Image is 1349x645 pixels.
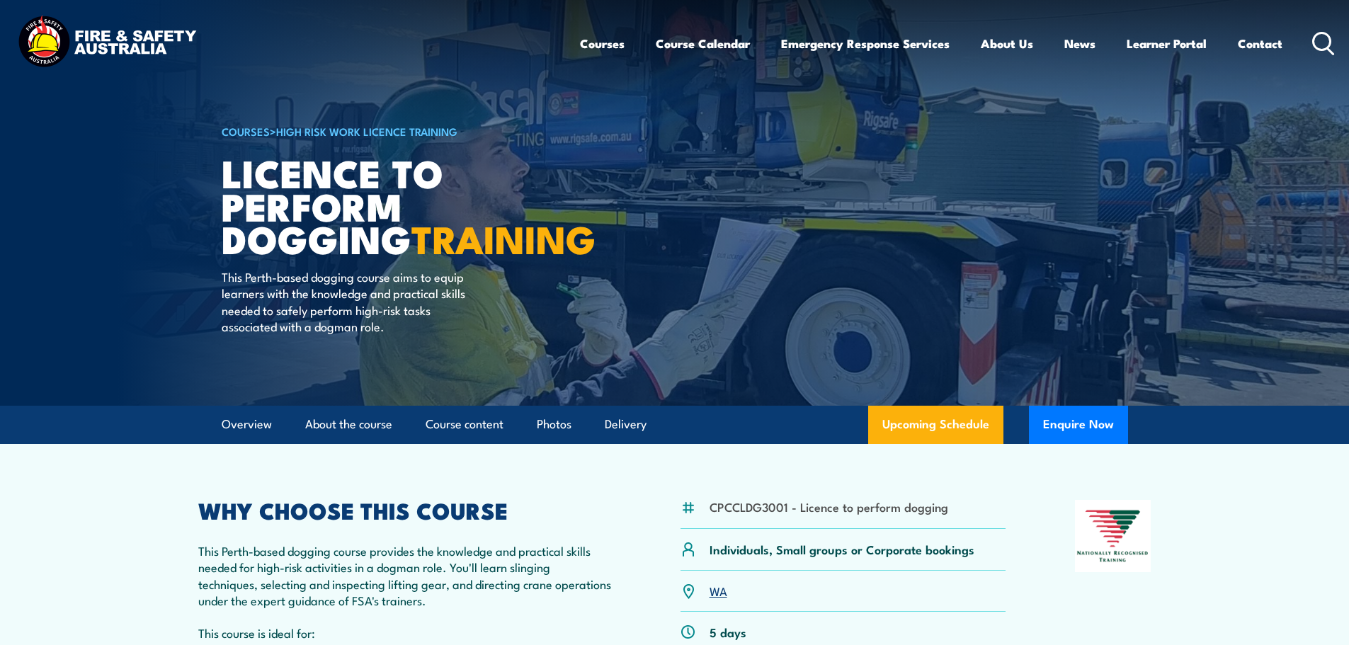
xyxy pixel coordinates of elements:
a: Contact [1238,25,1282,62]
a: Emergency Response Services [781,25,950,62]
li: CPCCLDG3001 - Licence to perform dogging [710,498,948,515]
a: Course content [426,406,503,443]
button: Enquire Now [1029,406,1128,444]
a: COURSES [222,123,270,139]
p: This course is ideal for: [198,624,612,641]
a: Courses [580,25,625,62]
a: WA [710,582,727,599]
a: Learner Portal [1127,25,1207,62]
p: Individuals, Small groups or Corporate bookings [710,541,974,557]
a: Upcoming Schedule [868,406,1003,444]
h6: > [222,122,571,139]
strong: TRAINING [411,208,596,267]
a: Photos [537,406,571,443]
a: About the course [305,406,392,443]
a: About Us [981,25,1033,62]
h2: WHY CHOOSE THIS COURSE [198,500,612,520]
p: 5 days [710,624,746,640]
p: This Perth-based dogging course aims to equip learners with the knowledge and practical skills ne... [222,268,480,335]
img: Nationally Recognised Training logo. [1075,500,1151,572]
a: Course Calendar [656,25,750,62]
h1: Licence to Perform Dogging [222,156,571,255]
a: News [1064,25,1095,62]
p: This Perth-based dogging course provides the knowledge and practical skills needed for high-risk ... [198,542,612,609]
a: Overview [222,406,272,443]
a: Delivery [605,406,647,443]
a: High Risk Work Licence Training [276,123,457,139]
